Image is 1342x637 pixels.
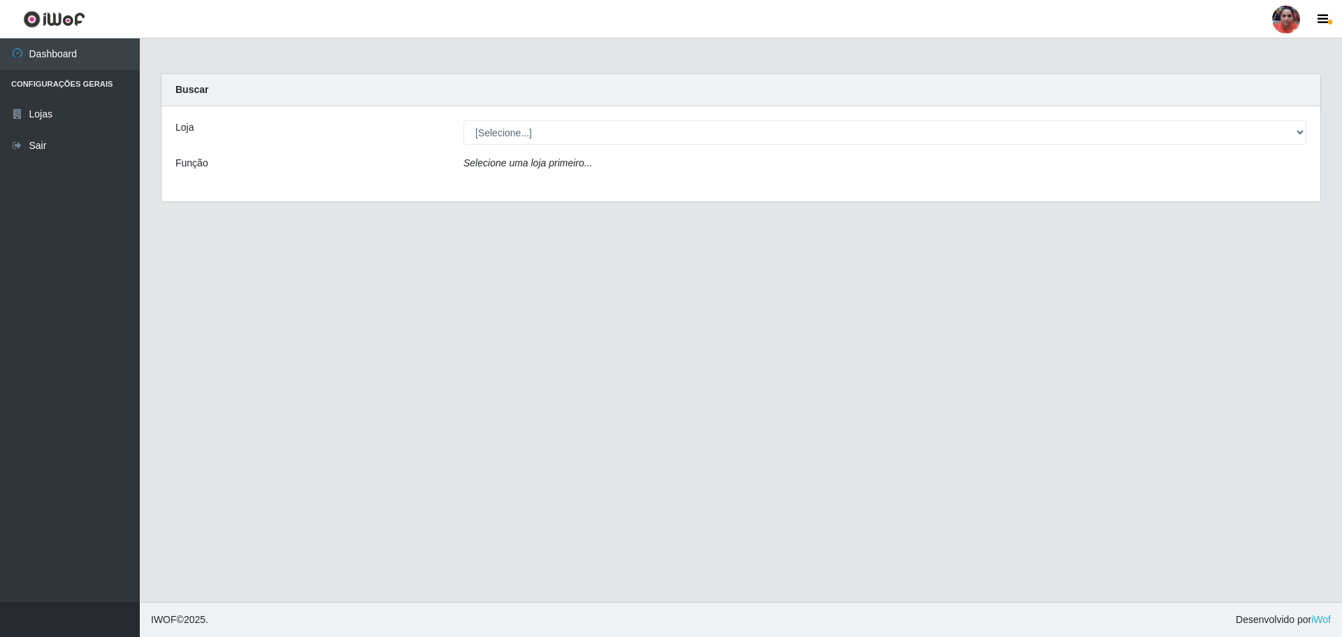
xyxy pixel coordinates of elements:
[175,84,208,95] strong: Buscar
[23,10,85,28] img: CoreUI Logo
[175,120,194,135] label: Loja
[1236,613,1331,627] span: Desenvolvido por
[175,156,208,171] label: Função
[463,157,592,169] i: Selecione uma loja primeiro...
[151,613,208,627] span: © 2025 .
[1311,614,1331,625] a: iWof
[151,614,177,625] span: IWOF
